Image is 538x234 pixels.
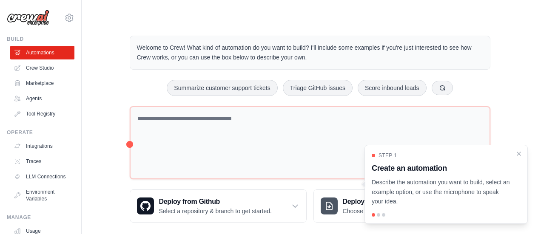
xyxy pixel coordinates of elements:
a: LLM Connections [10,170,74,183]
a: Marketplace [10,76,74,90]
h3: Deploy from zip file [343,197,415,207]
a: Agents [10,92,74,105]
p: Welcome to Crew! What kind of automation do you want to build? I'll include some examples if you'... [137,43,483,62]
p: Describe the automation you want to build, select an example option, or use the microphone to spe... [372,178,510,206]
div: Build [7,36,74,42]
div: Operate [7,129,74,136]
h3: Deploy from Github [159,197,272,207]
a: Traces [10,155,74,168]
button: Summarize customer support tickets [167,80,277,96]
a: Crew Studio [10,61,74,75]
img: Logo [7,10,49,26]
div: Manage [7,214,74,221]
span: Step 1 [379,152,397,159]
p: Choose a zip file to upload. [343,207,415,215]
a: Environment Variables [10,185,74,206]
button: Triage GitHub issues [283,80,353,96]
a: Tool Registry [10,107,74,121]
a: Automations [10,46,74,59]
p: Select a repository & branch to get started. [159,207,272,215]
h3: Create an automation [372,162,510,174]
a: Integrations [10,139,74,153]
button: Close walkthrough [515,150,522,157]
button: Score inbound leads [358,80,427,96]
